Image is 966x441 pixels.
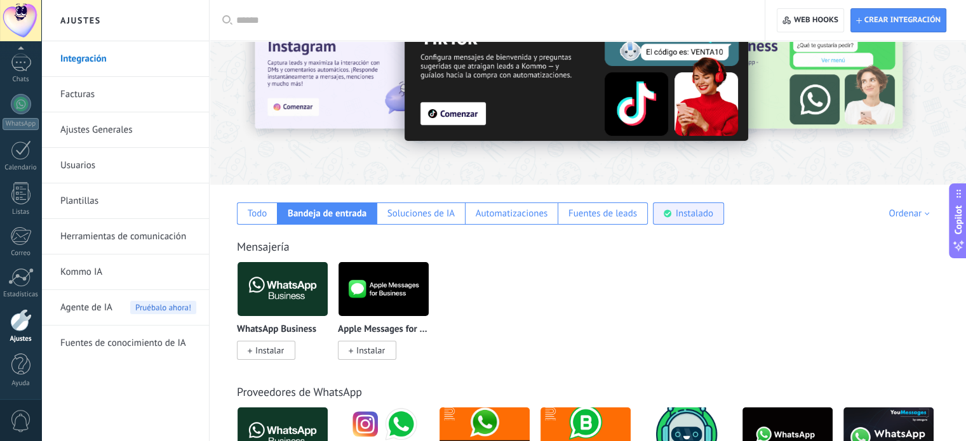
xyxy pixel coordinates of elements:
[60,41,196,77] a: Integración
[41,254,209,290] li: Kommo IA
[952,205,965,234] span: Copilot
[238,258,328,320] img: logo_main.png
[3,379,39,388] div: Ayuda
[850,8,946,32] button: Crear integración
[41,219,209,254] li: Herramientas de comunicación
[60,326,196,361] a: Fuentes de conocimiento de IA
[794,15,838,25] span: Web hooks
[60,219,196,254] a: Herramientas de comunicación
[60,112,196,148] a: Ajustes Generales
[60,183,196,219] a: Plantillas
[777,8,843,32] button: Web hooks
[248,207,267,220] div: Todo
[3,118,39,130] div: WhatsApp
[338,324,429,335] p: Apple Messages for Business
[41,326,209,360] li: Fuentes de conocimiento de IA
[676,207,713,220] div: Instalado
[288,207,366,220] div: Bandeja de entrada
[41,41,209,77] li: Integración
[237,324,316,335] p: WhatsApp Business
[3,291,39,299] div: Estadísticas
[568,207,637,220] div: Fuentes de leads
[60,148,196,183] a: Usuarios
[338,261,439,375] div: Apple Messages for Business
[237,261,338,375] div: WhatsApp Business
[387,207,455,220] div: Soluciones de IA
[864,15,941,25] span: Crear integración
[41,183,209,219] li: Plantillas
[237,385,362,399] a: Proveedores de WhatsApp
[3,76,39,84] div: Chats
[3,164,39,172] div: Calendario
[41,148,209,183] li: Usuarios
[3,208,39,216] div: Listas
[60,290,196,326] a: Agente de IAPruébalo ahora!
[130,301,196,314] span: Pruébalo ahora!
[60,290,112,326] span: Agente de IA
[255,345,284,356] span: Instalar
[41,112,209,148] li: Ajustes Generales
[3,249,39,258] div: Correo
[3,335,39,343] div: Ajustes
[237,239,290,254] a: Mensajería
[60,254,196,290] a: Kommo IA
[339,258,429,320] img: logo_main.png
[41,290,209,326] li: Agente de IA
[60,77,196,112] a: Facturas
[889,207,934,220] div: Ordenar
[356,345,385,356] span: Instalar
[476,207,548,220] div: Automatizaciones
[41,77,209,112] li: Facturas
